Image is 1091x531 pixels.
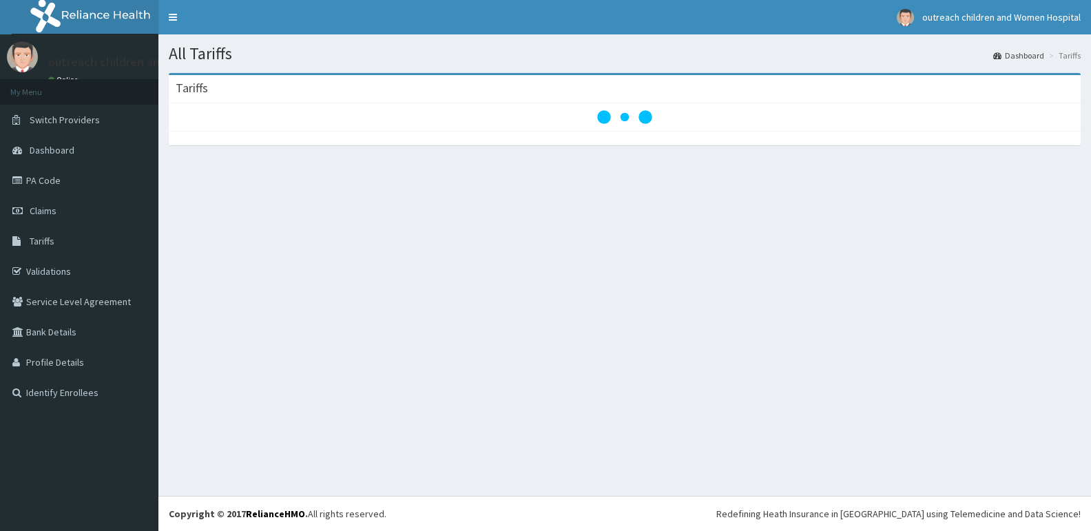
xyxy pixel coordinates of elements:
[169,508,308,520] strong: Copyright © 2017 .
[48,56,258,68] p: outreach children and Women Hospital
[897,9,914,26] img: User Image
[7,41,38,72] img: User Image
[30,235,54,247] span: Tariffs
[30,114,100,126] span: Switch Providers
[176,82,208,94] h3: Tariffs
[30,205,56,217] span: Claims
[597,90,652,145] svg: audio-loading
[30,144,74,156] span: Dashboard
[48,75,81,85] a: Online
[246,508,305,520] a: RelianceHMO
[716,507,1081,521] div: Redefining Heath Insurance in [GEOGRAPHIC_DATA] using Telemedicine and Data Science!
[922,11,1081,23] span: outreach children and Women Hospital
[1046,50,1081,61] li: Tariffs
[169,45,1081,63] h1: All Tariffs
[158,496,1091,531] footer: All rights reserved.
[993,50,1044,61] a: Dashboard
